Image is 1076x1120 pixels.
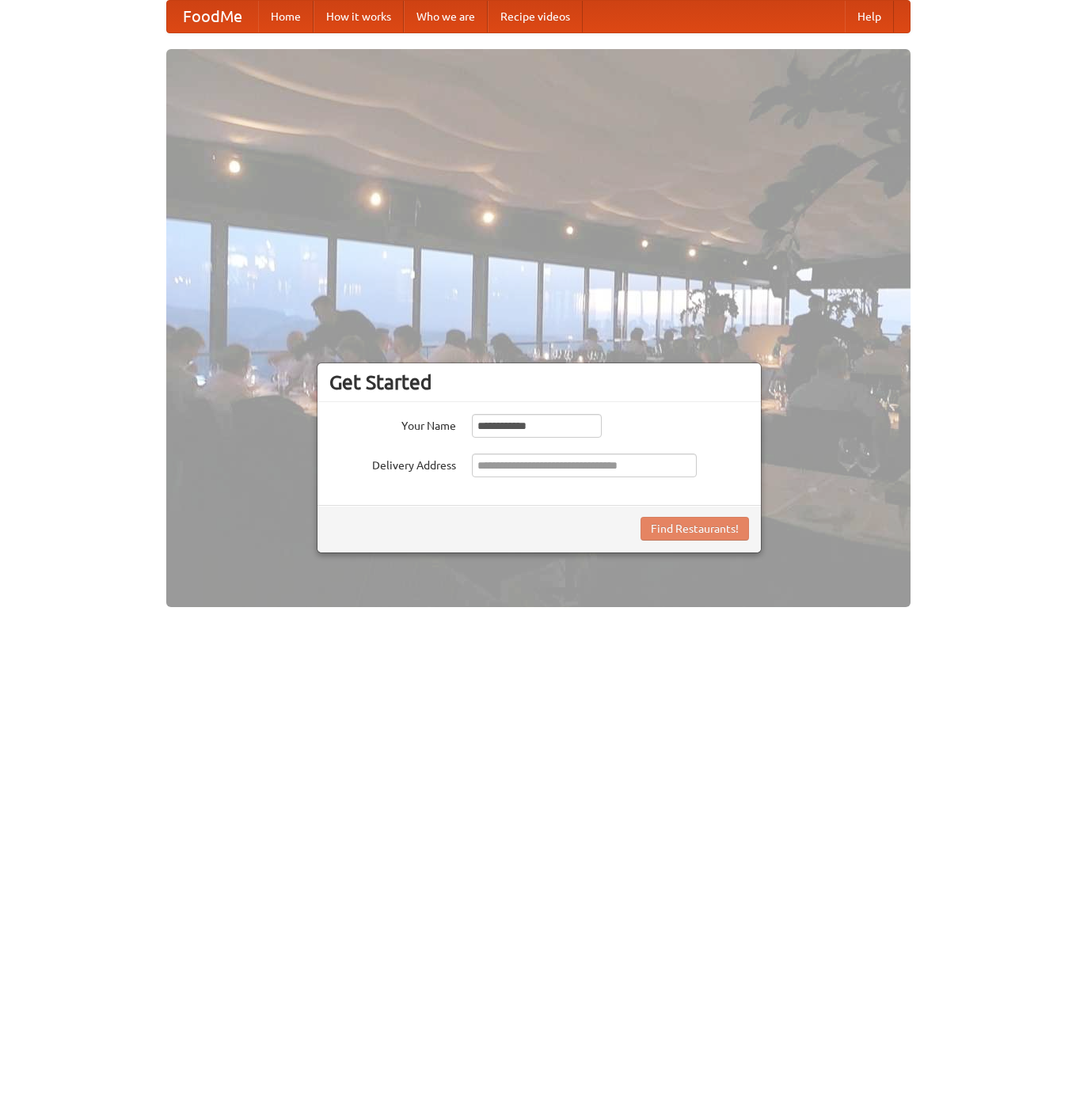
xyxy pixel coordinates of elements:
[329,370,749,394] h3: Get Started
[329,414,456,434] label: Your Name
[258,1,314,32] a: Home
[404,1,488,32] a: Who we are
[845,1,894,32] a: Help
[641,517,749,541] button: Find Restaurants!
[314,1,404,32] a: How it works
[488,1,583,32] a: Recipe videos
[167,1,258,32] a: FoodMe
[329,454,456,473] label: Delivery Address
